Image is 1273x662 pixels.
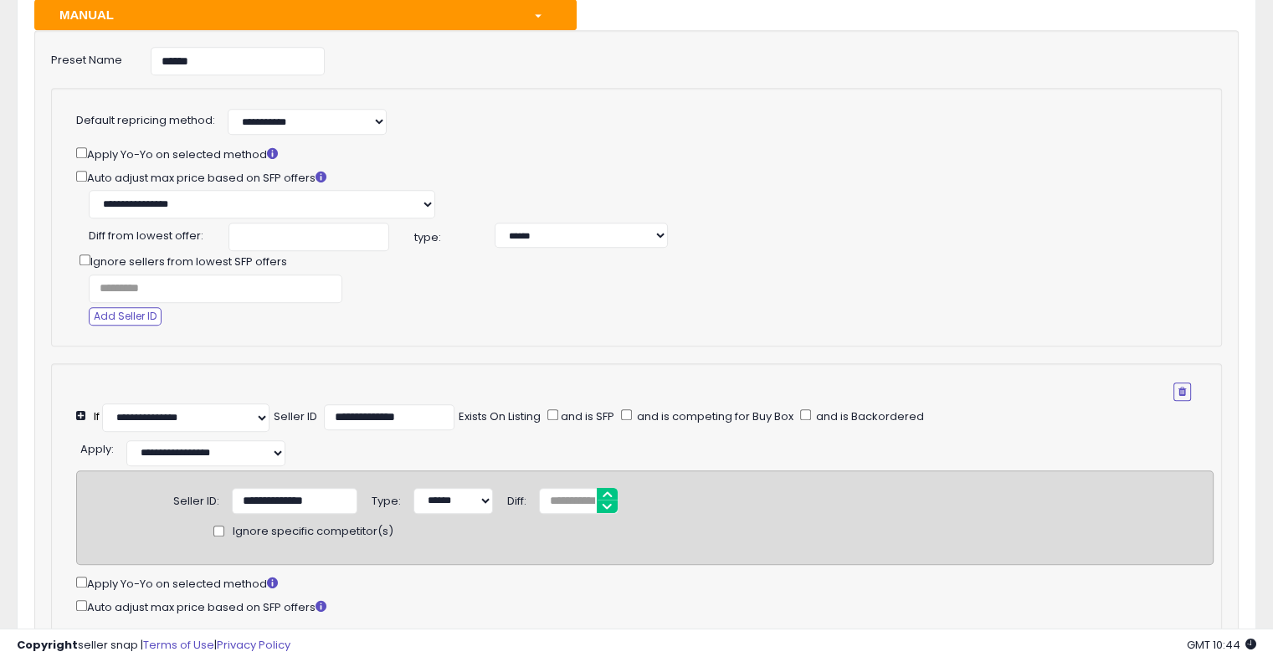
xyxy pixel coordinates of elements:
span: and is SFP [558,408,614,424]
a: Terms of Use [143,637,214,653]
span: type: [402,230,495,246]
div: MANUAL [47,6,521,23]
div: Diff: [507,488,526,510]
span: Ignore specific competitor(s) [233,524,393,540]
div: Auto adjust max price based on SFP offers [76,167,1191,187]
div: Auto adjust max price based on SFP offers [76,597,1214,616]
div: Exists On Listing [459,409,541,425]
div: seller snap | | [17,638,290,654]
div: : [80,436,114,458]
div: Ignore sellers from lowest SFP offers [64,251,634,270]
strong: Copyright [17,637,78,653]
label: Default repricing method: [76,113,215,129]
button: Add Seller ID [89,307,162,326]
span: and is competing for Buy Box [634,408,793,424]
div: Apply Yo-Yo on selected method [76,144,1191,163]
span: and is Backordered [814,408,924,424]
i: Remove Condition [1178,387,1186,397]
span: Apply [80,441,111,457]
label: Preset Name [38,47,138,69]
div: Seller ID: [173,488,219,510]
span: 2025-10-6 10:44 GMT [1187,637,1256,653]
div: Type: [372,488,401,510]
div: Seller ID [274,409,317,425]
span: Diff from lowest offer: [89,223,203,244]
a: Privacy Policy [217,637,290,653]
div: Apply Yo-Yo on selected method [76,573,1214,593]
